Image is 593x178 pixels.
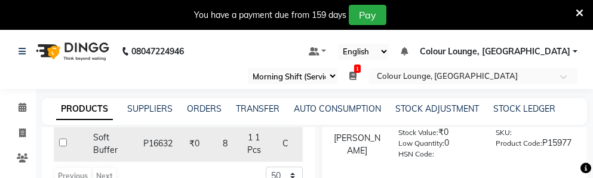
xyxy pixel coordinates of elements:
[236,103,279,114] a: TRANSFER
[189,138,199,149] span: ₹0
[349,70,357,81] a: 1
[398,127,438,138] label: Stock Value:
[282,138,288,149] span: C
[398,126,478,143] div: ₹0
[294,103,381,114] a: AUTO CONSUMPTION
[187,103,222,114] a: ORDERS
[131,35,184,68] b: 08047224946
[496,137,575,154] div: P15977
[334,132,381,157] div: [PERSON_NAME]
[56,99,113,120] a: PRODUCTS
[398,137,478,154] div: 0
[395,103,479,114] a: STOCK ADJUSTMENT
[493,103,555,114] a: STOCK LEDGER
[223,138,228,149] span: 8
[354,65,361,73] span: 1
[398,138,444,149] label: Low Quantity:
[349,5,386,25] button: Pay
[127,103,173,114] a: SUPPLIERS
[398,149,434,159] label: HSN Code:
[496,127,512,138] label: SKU:
[143,138,173,149] span: P16632
[420,45,570,58] span: Colour Lounge, [GEOGRAPHIC_DATA]
[30,35,112,68] img: logo
[93,132,118,155] span: Soft Buffer
[247,132,261,155] span: 1 1 Pcs
[194,9,346,22] div: You have a payment due from 159 days
[496,138,542,149] label: Product Code:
